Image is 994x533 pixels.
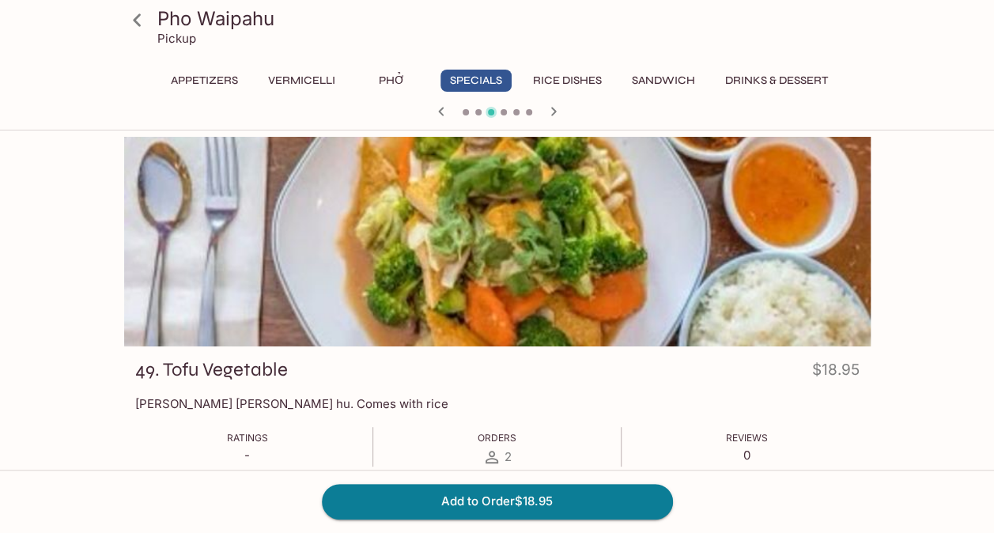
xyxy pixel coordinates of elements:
[505,449,512,464] span: 2
[726,448,768,463] p: 0
[162,70,247,92] button: Appetizers
[524,70,610,92] button: Rice Dishes
[227,432,268,444] span: Ratings
[357,70,428,92] button: Phở
[440,70,512,92] button: Specials
[322,484,673,519] button: Add to Order$18.95
[135,396,860,411] p: [PERSON_NAME] [PERSON_NAME] hu. Comes with rice
[478,432,516,444] span: Orders
[157,31,196,46] p: Pickup
[124,137,871,346] div: 49. Tofu Vegetable
[157,6,864,31] h3: Pho Waipahu
[135,357,288,382] h3: 49. Tofu Vegetable
[812,357,860,388] h4: $18.95
[623,70,704,92] button: Sandwich
[726,432,768,444] span: Reviews
[259,70,344,92] button: Vermicelli
[716,70,837,92] button: Drinks & Dessert
[227,448,268,463] p: -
